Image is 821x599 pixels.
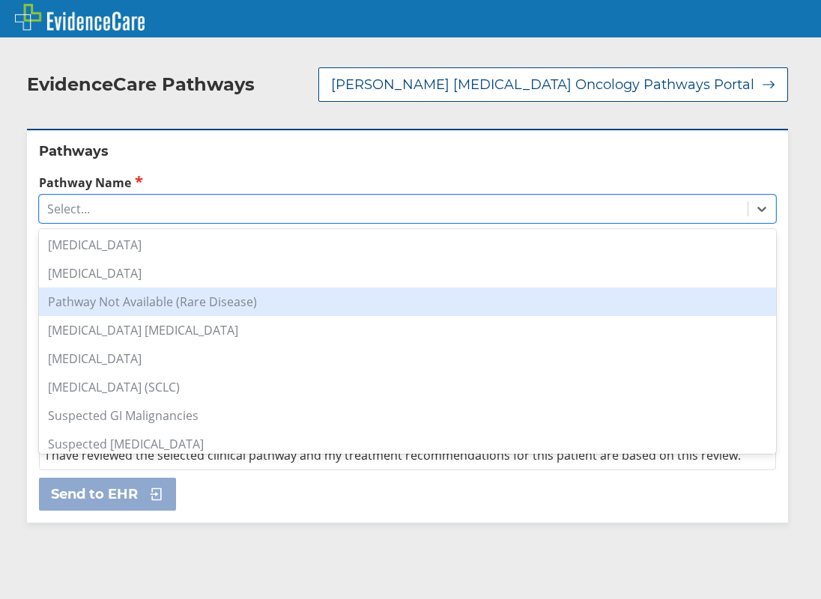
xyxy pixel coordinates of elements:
span: I have reviewed the selected clinical pathway and my treatment recommendations for this patient a... [46,447,741,463]
div: [MEDICAL_DATA] [39,259,776,288]
div: [MEDICAL_DATA] [39,344,776,373]
div: Suspected [MEDICAL_DATA] [39,430,776,458]
img: EvidenceCare [15,4,145,31]
button: [PERSON_NAME] [MEDICAL_DATA] Oncology Pathways Portal [318,67,788,102]
span: Send to EHR [51,485,138,503]
div: Select... [47,201,90,217]
label: Pathway Name [39,174,776,191]
button: Send to EHR [39,478,176,511]
h2: Pathways [39,142,776,160]
h2: EvidenceCare Pathways [27,73,255,96]
div: [MEDICAL_DATA] (SCLC) [39,373,776,401]
span: [PERSON_NAME] [MEDICAL_DATA] Oncology Pathways Portal [331,76,754,94]
div: [MEDICAL_DATA] [39,231,776,259]
div: Pathway Not Available (Rare Disease) [39,288,776,316]
div: [MEDICAL_DATA] [MEDICAL_DATA] [39,316,776,344]
div: Suspected GI Malignancies [39,401,776,430]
